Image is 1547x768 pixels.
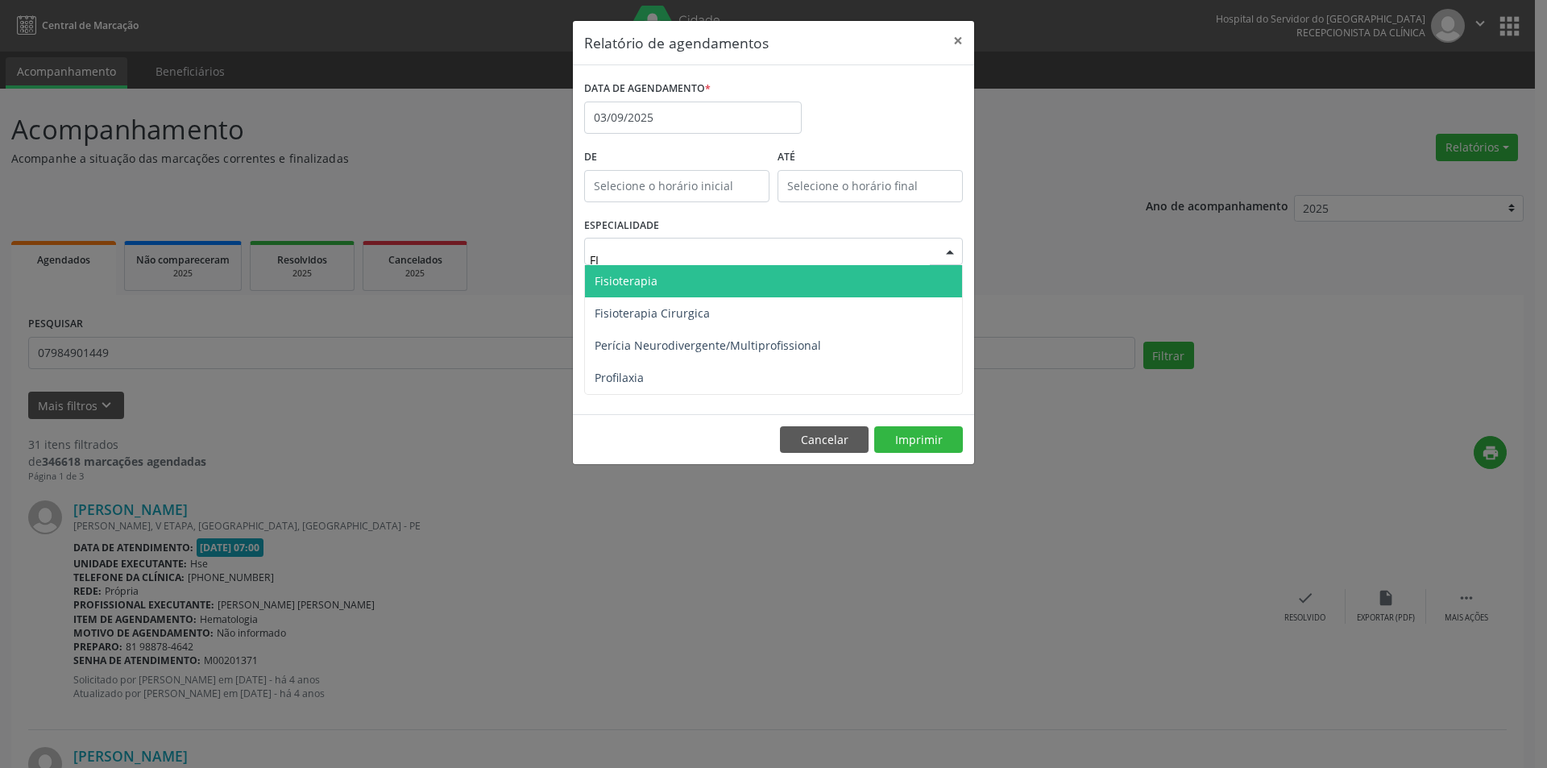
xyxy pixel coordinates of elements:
h5: Relatório de agendamentos [584,32,769,53]
button: Close [942,21,974,60]
span: Profilaxia [595,370,644,385]
label: ESPECIALIDADE [584,214,659,239]
span: Fisioterapia Cirurgica [595,305,710,321]
button: Imprimir [874,426,963,454]
input: Selecione o horário final [778,170,963,202]
span: Fisioterapia [595,273,657,289]
label: DATA DE AGENDAMENTO [584,77,711,102]
label: De [584,145,769,170]
input: Selecione o horário inicial [584,170,769,202]
input: Seleciona uma especialidade [590,243,930,276]
input: Selecione uma data ou intervalo [584,102,802,134]
span: Perícia Neurodivergente/Multiprofissional [595,338,821,353]
button: Cancelar [780,426,869,454]
label: ATÉ [778,145,963,170]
